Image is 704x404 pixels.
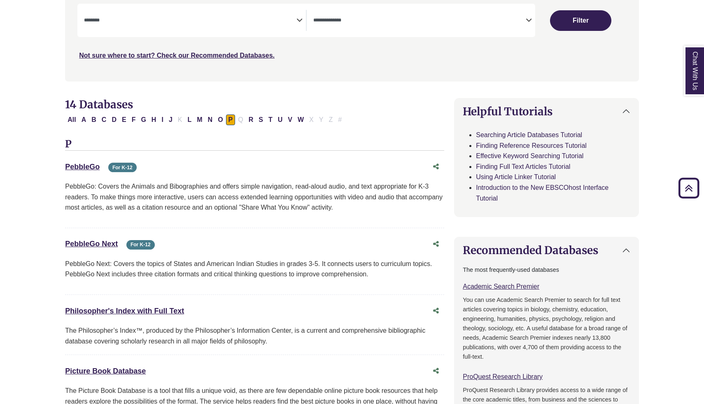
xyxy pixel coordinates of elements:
[275,114,285,125] button: Filter Results U
[65,325,444,346] div: The Philosopher’s Index™, produced by the Philosopher’s Information Center, is a current and comp...
[246,114,256,125] button: Filter Results R
[313,18,526,24] textarea: Search
[455,98,639,124] button: Helpful Tutorials
[138,114,148,125] button: Filter Results G
[79,114,89,125] button: Filter Results A
[129,114,138,125] button: Filter Results F
[476,163,570,170] a: Finding Full Text Articles Tutorial
[159,114,166,125] button: Filter Results I
[428,363,444,379] button: Share this database
[256,114,266,125] button: Filter Results S
[65,116,345,123] div: Alpha-list to filter by first letter of database name
[676,182,702,194] a: Back to Top
[476,152,583,159] a: Effective Keyword Searching Tutorial
[476,184,608,202] a: Introduction to the New EBSCOhost Interface Tutorial
[226,114,235,125] button: Filter Results P
[428,303,444,319] button: Share this database
[65,307,184,315] a: Philosopher's Index with Full Text
[463,283,539,290] a: Academic Search Premier
[149,114,159,125] button: Filter Results H
[285,114,295,125] button: Filter Results V
[428,159,444,175] button: Share this database
[266,114,275,125] button: Filter Results T
[476,173,556,180] a: Using Article Linker Tutorial
[428,236,444,252] button: Share this database
[65,367,146,375] a: Picture Book Database
[126,240,155,250] span: For K-12
[550,10,611,31] button: Submit for Search Results
[65,163,100,171] a: PebbleGo
[79,52,275,59] a: Not sure where to start? Check our Recommended Databases.
[463,373,543,380] a: ProQuest Research Library
[476,142,587,149] a: Finding Reference Resources Tutorial
[109,114,119,125] button: Filter Results D
[65,259,444,280] p: PebbleGo Next: Covers the topics of States and American Indian Studies in grades 3-5. It connects...
[476,131,582,138] a: Searching Article Databases Tutorial
[99,114,109,125] button: Filter Results C
[205,114,215,125] button: Filter Results N
[215,114,225,125] button: Filter Results O
[295,114,306,125] button: Filter Results W
[166,114,175,125] button: Filter Results J
[455,237,639,263] button: Recommended Databases
[463,265,630,275] p: The most frequently-used databases
[108,163,137,172] span: For K-12
[463,295,630,362] p: You can use Academic Search Premier to search for full text articles covering topics in biology, ...
[65,240,118,248] a: PebbleGo Next
[89,114,99,125] button: Filter Results B
[119,114,129,125] button: Filter Results E
[194,114,205,125] button: Filter Results M
[65,114,78,125] button: All
[65,181,444,213] p: PebbleGo: Covers the Animals and Bibographies and offers simple navigation, read-aloud audio, and...
[65,138,444,151] h3: P
[185,114,194,125] button: Filter Results L
[84,18,296,24] textarea: Search
[65,98,133,111] span: 14 Databases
